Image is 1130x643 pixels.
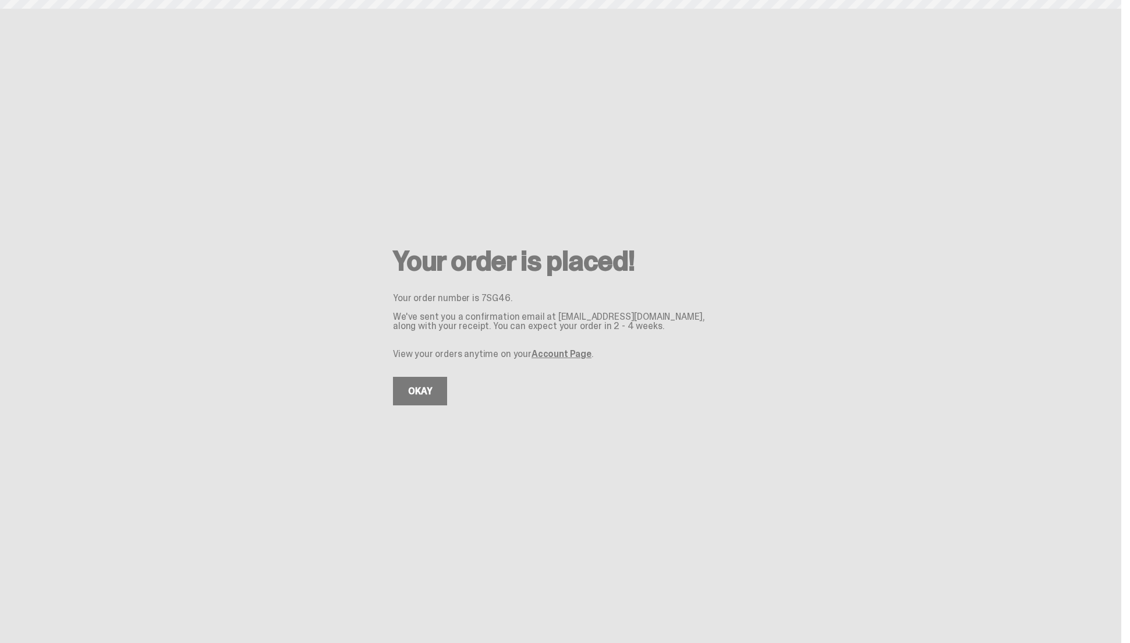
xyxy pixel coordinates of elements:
h2: Your order is placed! [393,247,728,275]
p: View your orders anytime on your . [393,349,728,359]
p: Your order number is 7SG46. [393,294,728,303]
p: We've sent you a confirmation email at [EMAIL_ADDRESS][DOMAIN_NAME], along with your receipt. You... [393,312,728,331]
a: OKAY [393,377,447,405]
a: Account Page [532,348,591,360]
